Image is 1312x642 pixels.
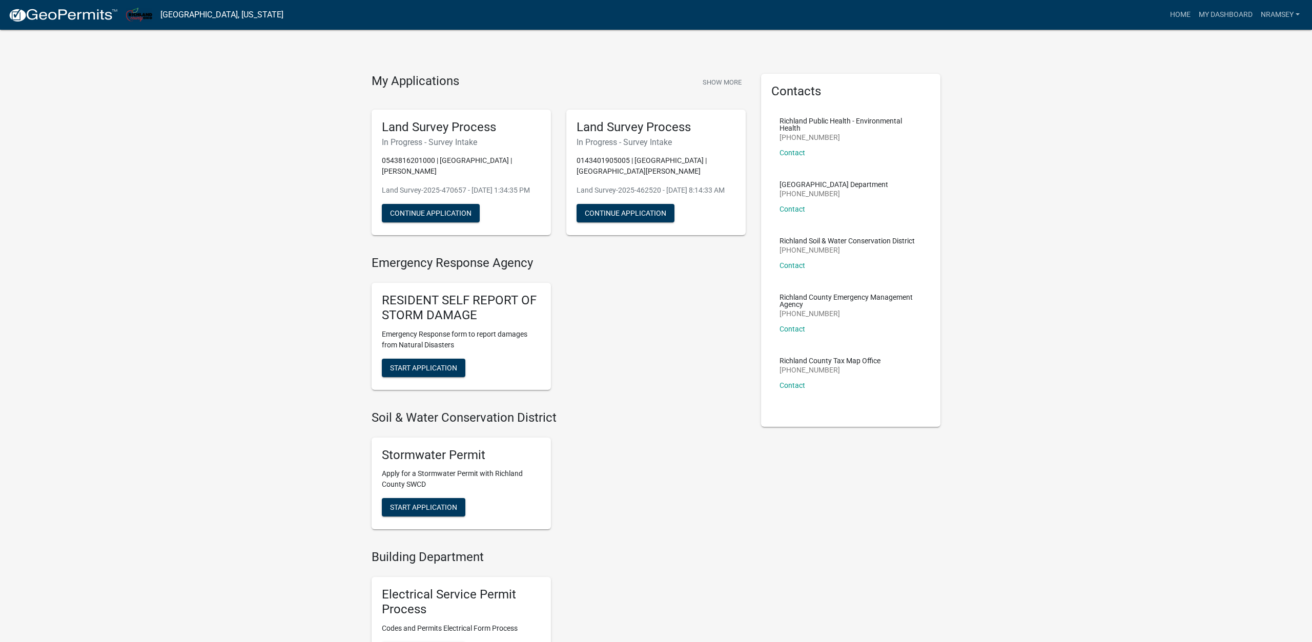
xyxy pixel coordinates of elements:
a: Contact [780,149,805,157]
p: Richland Public Health - Environmental Health [780,117,922,132]
p: [GEOGRAPHIC_DATA] Department [780,181,888,188]
p: [PHONE_NUMBER] [780,246,915,254]
button: Start Application [382,498,465,516]
p: Richland County Tax Map Office [780,357,880,364]
button: Continue Application [382,204,480,222]
h5: Contacts [771,84,930,99]
h5: Land Survey Process [382,120,541,135]
p: Land Survey-2025-462520 - [DATE] 8:14:33 AM [577,185,735,196]
span: Start Application [390,503,457,511]
button: Show More [699,74,746,91]
h6: In Progress - Survey Intake [382,137,541,147]
p: 0143401905005 | [GEOGRAPHIC_DATA] | [GEOGRAPHIC_DATA][PERSON_NAME] [577,155,735,177]
h4: Emergency Response Agency [372,256,746,271]
h4: Building Department [372,550,746,565]
a: Contact [780,381,805,389]
p: Land Survey-2025-470657 - [DATE] 1:34:35 PM [382,185,541,196]
h5: RESIDENT SELF REPORT OF STORM DAMAGE [382,293,541,323]
p: Emergency Response form to report damages from Natural Disasters [382,329,541,350]
h5: Electrical Service Permit Process [382,587,541,617]
h4: Soil & Water Conservation District [372,410,746,425]
h6: In Progress - Survey Intake [577,137,735,147]
a: Contact [780,261,805,270]
p: [PHONE_NUMBER] [780,190,888,197]
a: nramsey [1257,5,1304,25]
p: 0543816201000 | [GEOGRAPHIC_DATA] | [PERSON_NAME] [382,155,541,177]
a: My Dashboard [1195,5,1257,25]
h4: My Applications [372,74,459,89]
p: [PHONE_NUMBER] [780,310,922,317]
img: Richland County, Ohio [126,8,152,22]
h5: Stormwater Permit [382,448,541,463]
a: Home [1166,5,1195,25]
a: [GEOGRAPHIC_DATA], [US_STATE] [160,6,283,24]
p: [PHONE_NUMBER] [780,366,880,374]
p: Richland Soil & Water Conservation District [780,237,915,244]
button: Start Application [382,359,465,377]
p: Richland County Emergency Management Agency [780,294,922,308]
a: Contact [780,205,805,213]
span: Start Application [390,363,457,371]
button: Continue Application [577,204,674,222]
a: Contact [780,325,805,333]
p: Apply for a Stormwater Permit with Richland County SWCD [382,468,541,490]
p: [PHONE_NUMBER] [780,134,922,141]
p: Codes and Permits Electrical Form Process [382,623,541,634]
h5: Land Survey Process [577,120,735,135]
